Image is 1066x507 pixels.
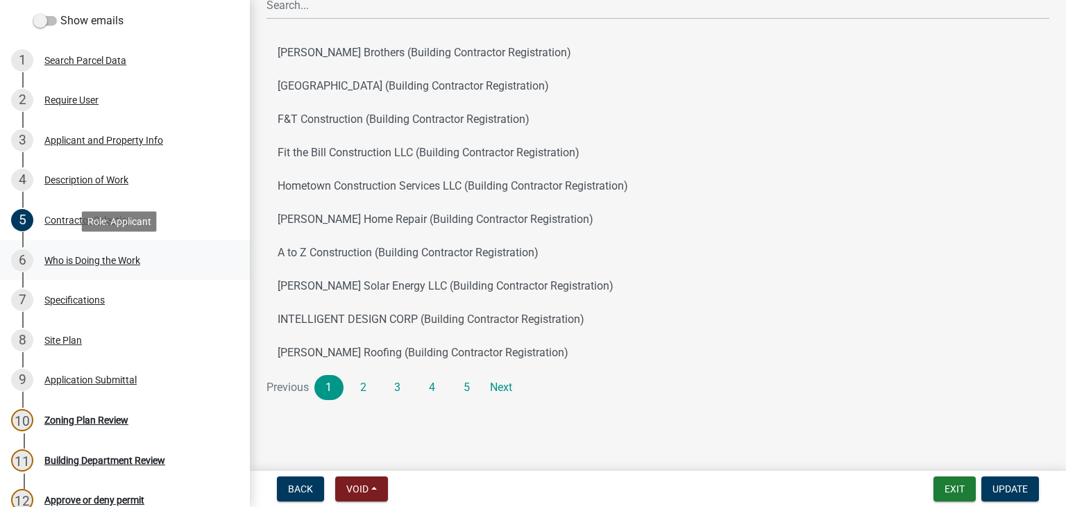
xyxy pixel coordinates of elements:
[11,89,33,111] div: 2
[266,303,1049,336] button: INTELLIGENT DESIGN CORP (Building Contractor Registration)
[346,483,369,494] span: Void
[44,456,165,465] div: Building Department Review
[44,295,105,305] div: Specifications
[266,136,1049,169] button: Fit the Bill Construction LLC (Building Contractor Registration)
[11,129,33,151] div: 3
[44,256,140,265] div: Who is Doing the Work
[44,135,163,145] div: Applicant and Property Info
[266,236,1049,269] button: A to Z Construction (Building Contractor Registration)
[933,476,976,501] button: Exit
[44,415,128,425] div: Zoning Plan Review
[44,215,133,225] div: Contractor Selection
[288,483,313,494] span: Back
[44,175,128,185] div: Description of Work
[11,409,33,431] div: 10
[266,336,1049,369] button: [PERSON_NAME] Roofing (Building Contractor Registration)
[11,449,33,472] div: 11
[266,69,1049,103] button: [GEOGRAPHIC_DATA] (Building Contractor Registration)
[44,375,137,385] div: Application Submittal
[44,95,99,105] div: Require User
[277,476,324,501] button: Back
[266,375,1049,400] nav: Page navigation
[82,211,157,231] div: Role: Applicant
[44,335,82,345] div: Site Plan
[266,169,1049,203] button: Hometown Construction Services LLC (Building Contractor Registration)
[44,56,126,65] div: Search Parcel Data
[11,369,33,391] div: 9
[33,13,124,29] label: Show emails
[44,495,144,505] div: Approve or deny permit
[418,375,447,400] a: 4
[981,476,1039,501] button: Update
[11,169,33,191] div: 4
[335,476,388,501] button: Void
[11,249,33,272] div: 6
[383,375,412,400] a: 3
[349,375,378,400] a: 2
[314,375,344,400] a: 1
[266,103,1049,136] button: F&T Construction (Building Contractor Registration)
[11,289,33,311] div: 7
[11,209,33,231] div: 5
[266,203,1049,236] button: [PERSON_NAME] Home Repair (Building Contractor Registration)
[266,269,1049,303] button: [PERSON_NAME] Solar Energy LLC (Building Contractor Registration)
[992,483,1028,494] span: Update
[11,329,33,351] div: 8
[266,36,1049,69] button: [PERSON_NAME] Brothers (Building Contractor Registration)
[452,375,481,400] a: 5
[11,49,33,72] div: 1
[487,375,516,400] a: Next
